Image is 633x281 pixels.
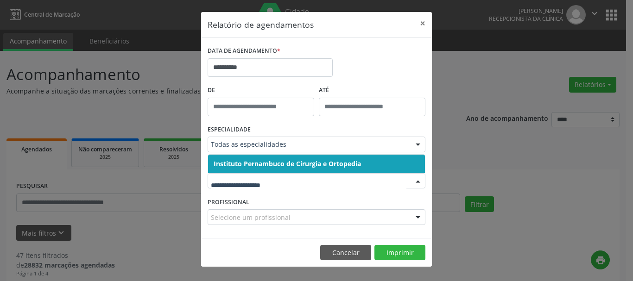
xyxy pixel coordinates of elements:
span: Selecione um profissional [211,212,291,222]
label: ATÉ [319,83,425,98]
button: Close [413,12,432,35]
h5: Relatório de agendamentos [208,19,314,31]
label: De [208,83,314,98]
span: Todas as especialidades [211,140,406,149]
span: Instituto Pernambuco de Cirurgia e Ortopedia [214,159,361,168]
label: PROFISSIONAL [208,195,249,209]
label: ESPECIALIDADE [208,123,251,137]
button: Cancelar [320,245,371,261]
label: DATA DE AGENDAMENTO [208,44,280,58]
button: Imprimir [374,245,425,261]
